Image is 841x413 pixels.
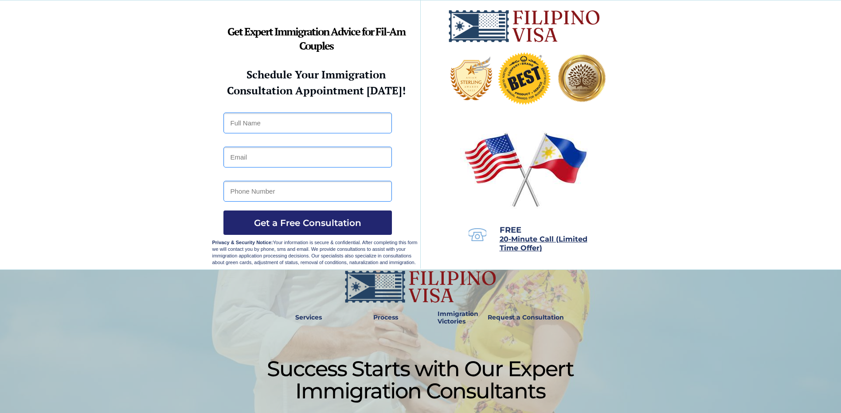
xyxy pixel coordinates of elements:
a: Immigration Victories [434,308,464,328]
button: Get a Free Consultation [223,210,392,235]
strong: Privacy & Security Notice: [212,240,273,245]
a: Services [289,308,328,328]
span: Get a Free Consultation [223,218,392,228]
strong: Consultation Appointment [DATE]! [227,83,406,97]
a: Request a Consultation [484,308,568,328]
span: FREE [500,225,521,235]
span: Your information is secure & confidential. After completing this form we will contact you by phon... [212,240,418,265]
input: Full Name [223,113,392,133]
strong: Process [373,313,398,321]
span: 20-Minute Call (Limited Time Offer) [500,235,587,252]
a: 20-Minute Call (Limited Time Offer) [500,236,587,252]
strong: Immigration Victories [438,310,478,325]
a: Process [369,308,403,328]
strong: Schedule Your Immigration [246,67,386,82]
input: Phone Number [223,181,392,202]
strong: Get Expert Immigration Advice for Fil-Am Couples [227,24,405,53]
span: Success Starts with Our Expert Immigration Consultants [267,356,574,404]
strong: Request a Consultation [488,313,564,321]
input: Email [223,147,392,168]
strong: Services [295,313,322,321]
